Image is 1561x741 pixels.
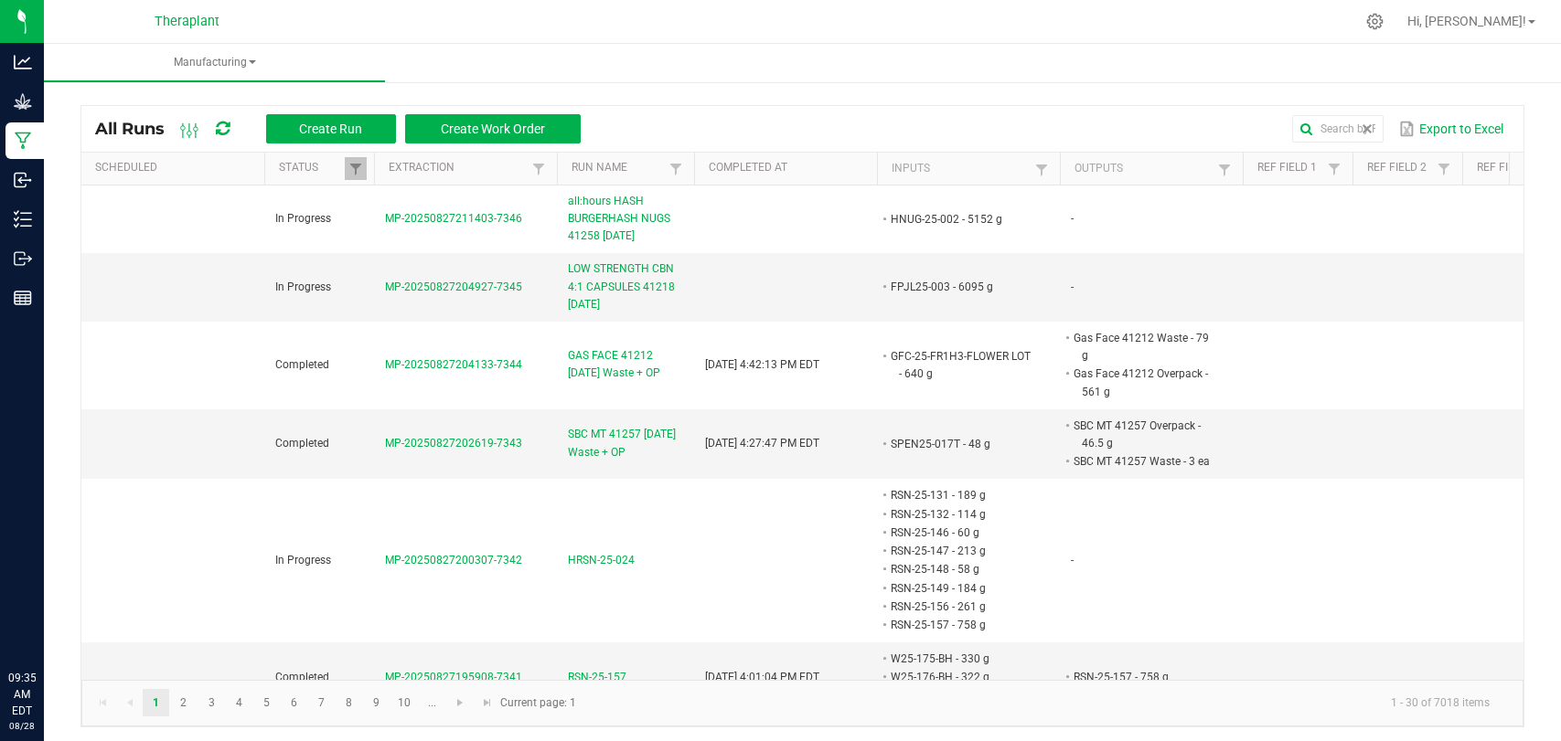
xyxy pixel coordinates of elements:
[275,212,331,225] span: In Progress
[198,689,225,716] a: Page 3
[888,616,1032,634] li: RSN-25-157 - 758 g
[345,157,367,180] a: Filter
[888,579,1032,598] li: RSN-25-149 - 184 g
[480,695,495,710] span: Go to the last page
[419,689,445,716] a: Page 11
[568,347,683,382] span: GAS FACE 41212 [DATE] Waste + OP
[665,157,687,180] a: Filter
[253,689,280,716] a: Page 5
[705,358,819,371] span: [DATE] 4:42:13 PM EDT
[389,161,527,175] a: ExtractionSortable
[888,524,1032,542] li: RSN-25-146 - 60 g
[1395,113,1508,144] button: Export to Excel
[155,14,219,29] span: Theraplant
[8,670,36,719] p: 09:35 AM EDT
[14,289,32,307] inline-svg: Reports
[1060,479,1243,642] td: -
[14,171,32,189] inline-svg: Inbound
[170,689,197,716] a: Page 2
[888,560,1032,578] li: RSN-25-148 - 58 g
[1257,161,1322,175] a: Ref Field 1Sortable
[709,161,870,175] a: Completed AtSortable
[275,437,329,450] span: Completed
[385,437,522,450] span: MP-20250827202619-7343
[1433,157,1455,180] a: Filter
[568,669,626,686] span: RSN-25-157
[568,426,683,460] span: SBC MT 41257 [DATE] Waste + OP
[1071,329,1215,365] li: Gas Face 41212 Waste - 79 g
[1214,158,1235,181] a: Filter
[14,53,32,71] inline-svg: Analytics
[1360,122,1374,136] span: clear
[95,113,594,144] div: All Runs
[405,114,581,143] button: Create Work Order
[14,132,32,150] inline-svg: Manufacturing
[95,161,257,175] a: ScheduledSortable
[1060,153,1243,185] th: Outputs
[275,671,329,683] span: Completed
[385,358,522,371] span: MP-20250827204133-7344
[275,554,331,566] span: In Progress
[281,689,307,716] a: Page 6
[1363,13,1386,30] div: Manage settings
[299,122,362,136] span: Create Run
[1323,157,1345,180] a: Filter
[1060,185,1243,254] td: -
[363,689,390,716] a: Page 9
[888,668,1032,686] li: W25-176-BH - 322 g
[1031,158,1053,181] a: Filter
[18,595,73,650] iframe: Resource center
[1292,115,1384,143] input: Search by Run Name, Extraction, Machine, or Lot Number
[1071,417,1215,452] li: SBC MT 41257 Overpack - 46.5 g
[279,161,344,175] a: StatusSortable
[877,153,1060,185] th: Inputs
[275,281,331,293] span: In Progress
[14,210,32,228] inline-svg: Inventory
[1367,161,1432,175] a: Ref Field 2Sortable
[385,212,522,225] span: MP-20250827211403-7346
[1477,161,1542,175] a: Ref Field 3Sortable
[266,114,396,143] button: Create Run
[888,486,1032,504] li: RSN-25-131 - 189 g
[8,719,36,733] p: 08/28
[568,552,635,569] span: HRSN-25-024
[275,358,329,371] span: Completed
[441,122,545,136] span: Create Work Order
[888,505,1032,524] li: RSN-25-132 - 114 g
[447,689,474,716] a: Go to the next page
[14,92,32,111] inline-svg: Grow
[568,193,683,246] span: all:hours HASH BURGERHASH NUGS 41258 [DATE]
[572,161,664,175] a: Run NameSortable
[888,650,1032,668] li: W25-175-BH - 330 g
[888,435,1032,453] li: SPEN25-017T - 48 g
[528,157,550,180] a: Filter
[385,554,522,566] span: MP-20250827200307-7342
[1407,14,1526,28] span: Hi, [PERSON_NAME]!
[888,278,1032,296] li: FPJL25-003 - 6095 g
[1071,365,1215,400] li: Gas Face 41212 Overpack - 561 g
[568,260,683,313] span: LOW STRENGTH CBN 4:1 CAPSULES 41218 [DATE]
[888,347,1032,383] li: GFC-25-FR1H3-FLOWER LOT - 640 g
[14,249,32,268] inline-svg: Outbound
[143,689,169,716] a: Page 1
[44,44,385,82] a: Manufacturing
[385,281,522,293] span: MP-20250827204927-7345
[1071,668,1215,686] li: RSN-25-157 - 758 g
[705,437,819,450] span: [DATE] 4:27:47 PM EDT
[44,55,385,70] span: Manufacturing
[385,671,522,683] span: MP-20250827195908-7341
[705,671,819,683] span: [DATE] 4:01:04 PM EDT
[1060,253,1243,322] td: -
[1071,452,1215,471] li: SBC MT 41257 Waste - 3 ea
[453,695,467,710] span: Go to the next page
[888,210,1032,228] li: HNUG-25-002 - 5152 g
[587,688,1504,718] kendo-pager-info: 1 - 30 of 7018 items
[308,689,335,716] a: Page 7
[474,689,500,716] a: Go to the last page
[81,680,1524,726] kendo-pager: Current page: 1
[226,689,252,716] a: Page 4
[888,598,1032,616] li: RSN-25-156 - 261 g
[888,542,1032,560] li: RSN-25-147 - 213 g
[336,689,362,716] a: Page 8
[391,689,418,716] a: Page 10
